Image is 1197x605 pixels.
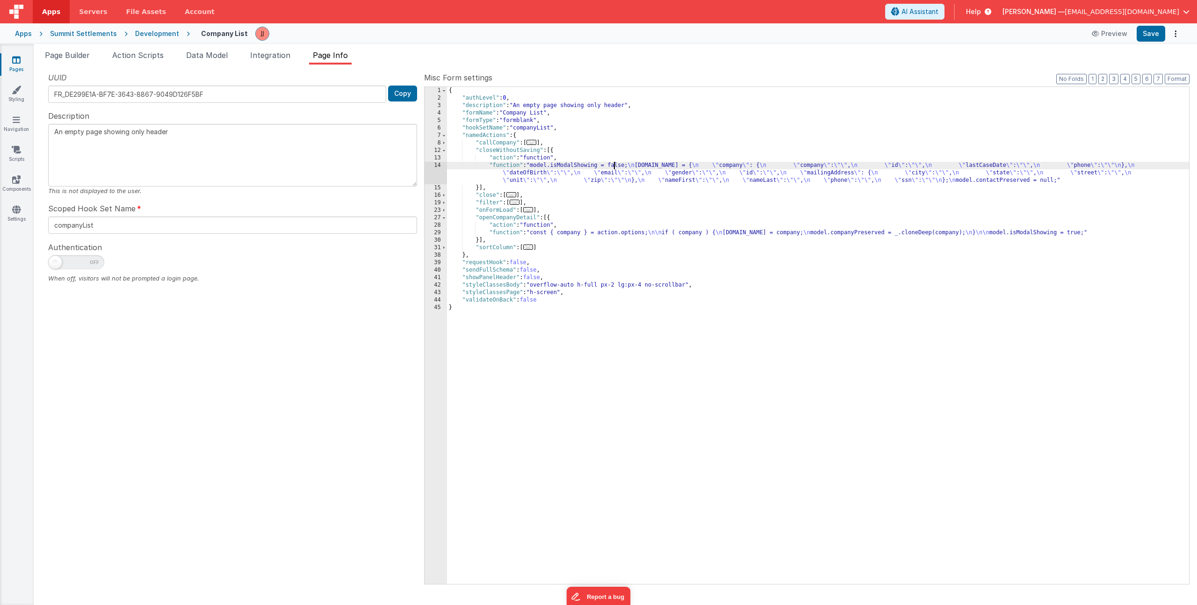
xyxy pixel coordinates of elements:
div: 39 [425,259,447,266]
div: 29 [425,229,447,237]
div: 40 [425,266,447,274]
div: 44 [425,296,447,304]
button: AI Assistant [885,4,945,20]
span: Data Model [186,50,228,60]
div: 15 [425,184,447,192]
button: Save [1137,26,1165,42]
button: Format [1165,74,1190,84]
div: 16 [425,192,447,199]
span: Apps [42,7,60,16]
img: 67cf703950b6d9cd5ee0aacca227d490 [256,27,269,40]
div: This is not displayed to the user. [48,187,417,195]
button: 7 [1154,74,1163,84]
span: Servers [79,7,107,16]
div: When off, visitors will not be prompted a login page. [48,274,417,283]
div: 5 [425,117,447,124]
span: Page Info [313,50,348,60]
div: 42 [425,281,447,289]
span: Integration [250,50,290,60]
div: Summit Settlements [50,29,117,38]
button: Copy [388,86,417,101]
span: [EMAIL_ADDRESS][DOMAIN_NAME] [1065,7,1179,16]
div: 27 [425,214,447,222]
span: Help [966,7,981,16]
div: 38 [425,252,447,259]
span: Authentication [48,242,102,253]
div: 1 [425,87,447,94]
button: 1 [1089,74,1096,84]
span: ... [510,200,520,205]
div: 23 [425,207,447,214]
button: [PERSON_NAME] — [EMAIL_ADDRESS][DOMAIN_NAME] [1002,7,1190,16]
span: Page Builder [45,50,90,60]
div: 31 [425,244,447,252]
span: Scoped Hook Set Name [48,203,136,214]
div: 19 [425,199,447,207]
span: AI Assistant [901,7,938,16]
span: Description [48,110,89,122]
div: 41 [425,274,447,281]
button: Preview [1086,26,1133,41]
div: 45 [425,304,447,311]
button: 3 [1109,74,1118,84]
button: 5 [1132,74,1140,84]
span: Misc Form settings [424,72,492,83]
div: 3 [425,102,447,109]
span: ... [526,140,537,145]
div: 30 [425,237,447,244]
div: 12 [425,147,447,154]
div: 43 [425,289,447,296]
div: 4 [425,109,447,117]
div: 6 [425,124,447,132]
div: 7 [425,132,447,139]
div: 8 [425,139,447,147]
div: 28 [425,222,447,229]
h4: Company List [201,30,248,37]
button: 6 [1142,74,1152,84]
span: File Assets [126,7,166,16]
span: ... [506,192,517,197]
button: 2 [1098,74,1107,84]
span: UUID [48,72,67,83]
div: 13 [425,154,447,162]
span: [PERSON_NAME] — [1002,7,1065,16]
div: 14 [425,162,447,184]
button: Options [1169,27,1182,40]
span: ... [523,207,534,212]
button: No Folds [1056,74,1087,84]
span: Action Scripts [112,50,164,60]
div: Apps [15,29,32,38]
button: 4 [1120,74,1130,84]
span: ... [523,245,534,250]
div: 2 [425,94,447,102]
div: Development [135,29,179,38]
